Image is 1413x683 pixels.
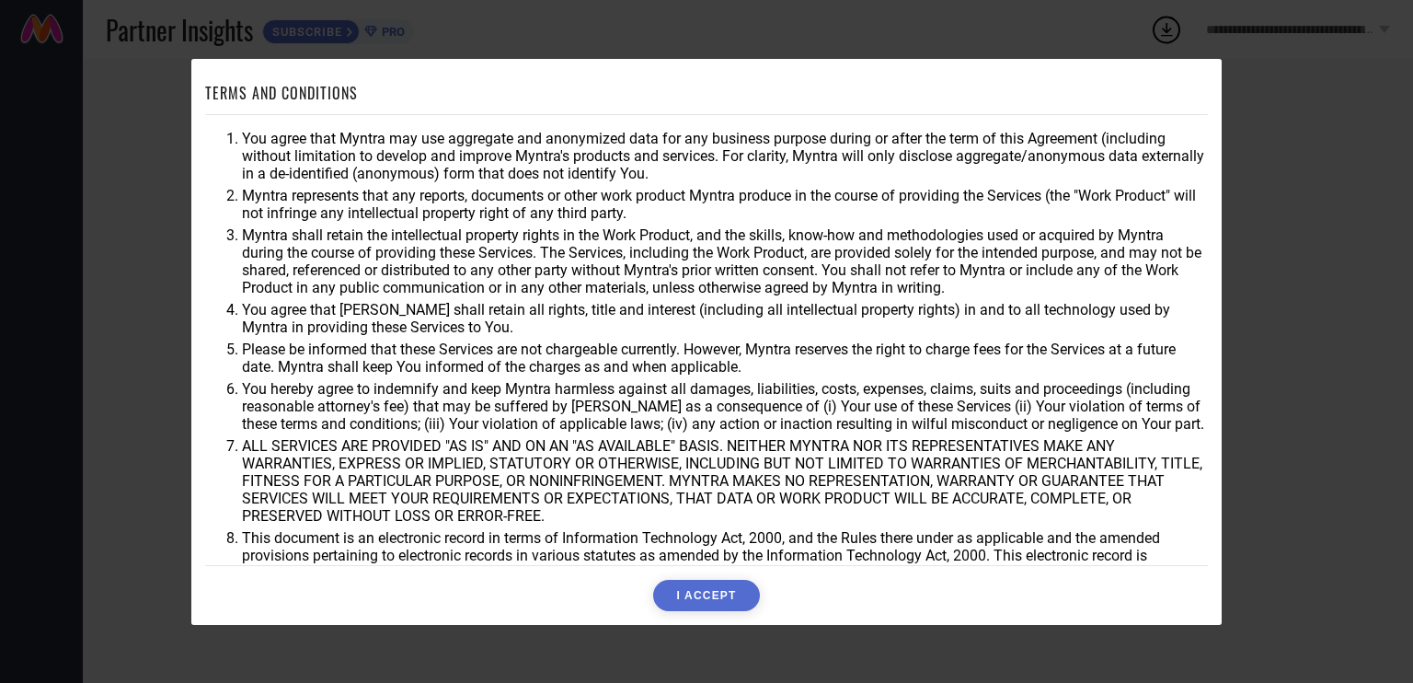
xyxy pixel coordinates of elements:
[653,580,759,611] button: I ACCEPT
[242,301,1208,336] li: You agree that [PERSON_NAME] shall retain all rights, title and interest (including all intellect...
[242,437,1208,525] li: ALL SERVICES ARE PROVIDED "AS IS" AND ON AN "AS AVAILABLE" BASIS. NEITHER MYNTRA NOR ITS REPRESEN...
[242,226,1208,296] li: Myntra shall retain the intellectual property rights in the Work Product, and the skills, know-ho...
[242,187,1208,222] li: Myntra represents that any reports, documents or other work product Myntra produce in the course ...
[242,529,1208,582] li: This document is an electronic record in terms of Information Technology Act, 2000, and the Rules...
[242,130,1208,182] li: You agree that Myntra may use aggregate and anonymized data for any business purpose during or af...
[242,341,1208,376] li: Please be informed that these Services are not chargeable currently. However, Myntra reserves the...
[242,380,1208,433] li: You hereby agree to indemnify and keep Myntra harmless against all damages, liabilities, costs, e...
[205,82,358,104] h1: TERMS AND CONDITIONS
